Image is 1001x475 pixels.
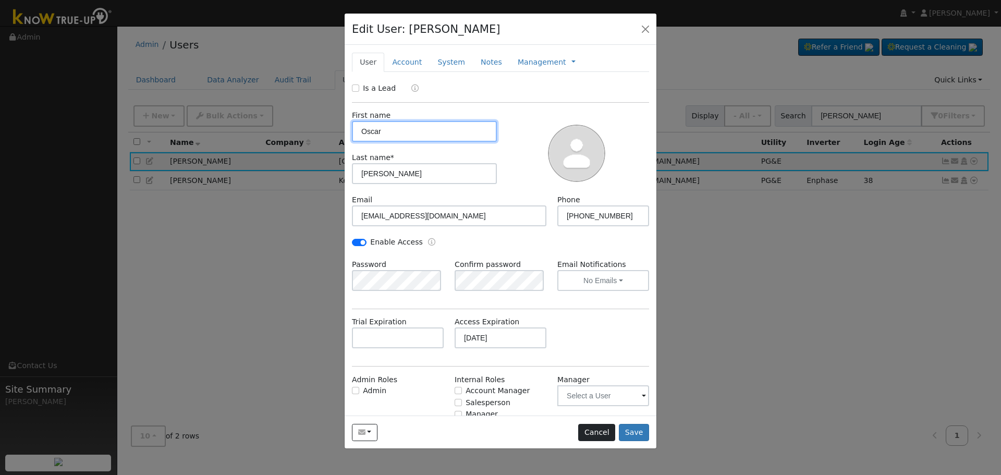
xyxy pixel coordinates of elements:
label: Account Manager [466,385,530,396]
label: Is a Lead [363,83,396,94]
input: Select a User [557,385,649,406]
input: Admin [352,387,359,394]
label: Salesperson [466,397,510,408]
label: Confirm password [455,259,521,270]
a: User [352,53,384,72]
label: Email Notifications [557,259,649,270]
a: Lead [404,83,419,95]
a: Management [518,57,566,68]
a: Enable Access [428,237,435,249]
label: Password [352,259,386,270]
label: Last name [352,152,394,163]
label: Admin Roles [352,374,397,385]
button: Save [619,424,649,442]
label: Internal Roles [455,374,505,385]
label: Trial Expiration [352,316,407,327]
label: Access Expiration [455,316,519,327]
label: Admin [363,385,386,396]
label: Manager [466,409,498,420]
input: Account Manager [455,387,462,394]
input: Salesperson [455,399,462,406]
a: System [430,53,473,72]
button: panchochacha2@gmail.com [352,424,377,442]
label: Enable Access [370,237,423,248]
label: Phone [557,194,580,205]
a: Notes [473,53,510,72]
h4: Edit User: [PERSON_NAME] [352,21,500,38]
input: Manager [455,411,462,418]
span: Required [390,153,394,162]
label: Email [352,194,372,205]
input: Is a Lead [352,84,359,92]
button: Cancel [578,424,615,442]
a: Account [384,53,430,72]
label: Manager [557,374,590,385]
button: No Emails [557,270,649,291]
label: First name [352,110,390,121]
